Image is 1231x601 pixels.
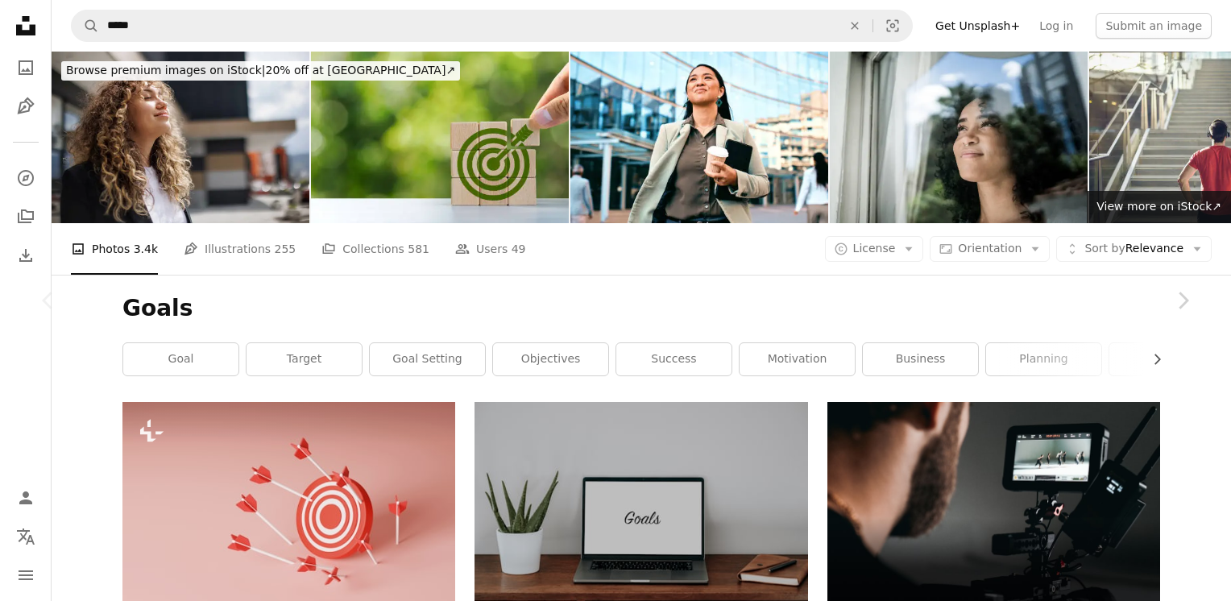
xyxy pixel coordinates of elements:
[370,343,485,375] a: goal setting
[311,52,569,223] img: Environmental goals of green business Business development strategy with sustainable environmenta...
[275,240,296,258] span: 255
[1084,242,1125,255] span: Sort by
[52,52,309,223] img: Businesswoman relaxing outdoor
[10,559,42,591] button: Menu
[10,52,42,84] a: Photos
[926,13,1030,39] a: Get Unsplash+
[10,162,42,194] a: Explore
[455,223,526,275] a: Users 49
[10,90,42,122] a: Illustrations
[825,236,924,262] button: License
[1084,241,1183,257] span: Relevance
[873,10,912,41] button: Visual search
[853,242,896,255] span: License
[1096,200,1221,213] span: View more on iStock ↗
[10,482,42,514] a: Log in / Sign up
[512,240,526,258] span: 49
[570,52,828,223] img: Confident Businesswoman Walking with Coffee Outside Modern Office Building
[493,343,608,375] a: objectives
[72,10,99,41] button: Search Unsplash
[321,223,429,275] a: Collections 581
[1134,223,1231,378] a: Next
[475,505,807,520] a: a laptop computer sitting on top of a wooden desk
[1096,13,1212,39] button: Submit an image
[830,52,1088,223] img: Young woman looking through window at home
[863,343,978,375] a: business
[52,52,470,90] a: Browse premium images on iStock|20% off at [GEOGRAPHIC_DATA]↗
[184,223,296,275] a: Illustrations 255
[1056,236,1212,262] button: Sort byRelevance
[122,294,1160,323] h1: Goals
[616,343,732,375] a: success
[740,343,855,375] a: motivation
[408,240,429,258] span: 581
[71,10,913,42] form: Find visuals sitewide
[930,236,1050,262] button: Orientation
[1087,191,1231,223] a: View more on iStock↗
[247,343,362,375] a: target
[986,343,1101,375] a: planning
[10,520,42,553] button: Language
[1109,343,1225,375] a: plan
[1030,13,1083,39] a: Log in
[958,242,1022,255] span: Orientation
[10,201,42,233] a: Collections
[122,500,455,515] a: Several unsuccessful attempts at a red arrow that missed the target on a light red background. Fa...
[837,10,872,41] button: Clear
[66,64,455,77] span: 20% off at [GEOGRAPHIC_DATA] ↗
[66,64,265,77] span: Browse premium images on iStock |
[123,343,238,375] a: goal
